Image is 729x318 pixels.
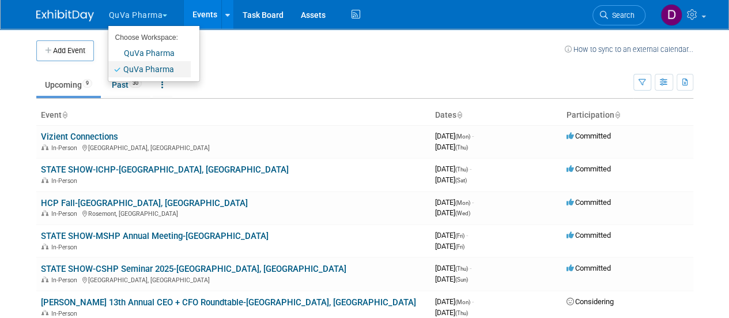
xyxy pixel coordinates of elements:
[82,79,92,88] span: 9
[455,166,468,173] span: (Thu)
[455,144,468,151] span: (Thu)
[455,133,470,140] span: (Mon)
[41,143,426,152] div: [GEOGRAPHIC_DATA], [GEOGRAPHIC_DATA]
[41,164,289,175] a: STATE SHOW-ICHP-[GEOGRAPHIC_DATA], [GEOGRAPHIC_DATA]
[51,144,81,152] span: In-Person
[62,110,67,119] a: Sort by Event Name
[562,106,693,125] th: Participation
[435,242,464,250] span: [DATE]
[36,40,94,61] button: Add Event
[41,198,248,208] a: HCP Fall-[GEOGRAPHIC_DATA], [GEOGRAPHIC_DATA]
[660,4,682,26] img: Danielle Mitchell
[455,177,467,184] span: (Sat)
[51,276,81,284] span: In-Person
[41,297,416,308] a: [PERSON_NAME] 13th Annual CEO + CFO Roundtable-[GEOGRAPHIC_DATA], [GEOGRAPHIC_DATA]
[435,275,468,283] span: [DATE]
[566,198,611,207] span: Committed
[108,45,191,61] a: QuVa Pharma
[129,79,142,88] span: 30
[41,244,48,249] img: In-Person Event
[566,297,614,306] span: Considering
[51,177,81,185] span: In-Person
[455,265,468,272] span: (Thu)
[455,276,468,283] span: (Sun)
[455,310,468,316] span: (Thu)
[435,175,467,184] span: [DATE]
[41,208,426,218] div: Rosemont, [GEOGRAPHIC_DATA]
[41,231,269,241] a: STATE SHOW-MSHP Annual Meeting-[GEOGRAPHIC_DATA]
[456,110,462,119] a: Sort by Start Date
[455,244,464,250] span: (Fri)
[51,244,81,251] span: In-Person
[41,177,48,183] img: In-Person Event
[455,200,470,206] span: (Mon)
[472,132,474,140] span: -
[470,264,471,272] span: -
[435,264,471,272] span: [DATE]
[41,264,346,274] a: STATE SHOW-CSHP Seminar 2025-[GEOGRAPHIC_DATA], [GEOGRAPHIC_DATA]
[566,264,611,272] span: Committed
[566,132,611,140] span: Committed
[435,208,470,217] span: [DATE]
[36,74,101,96] a: Upcoming9
[435,231,468,240] span: [DATE]
[435,308,468,317] span: [DATE]
[36,106,430,125] th: Event
[108,61,191,77] a: QuVa Pharma
[41,276,48,282] img: In-Person Event
[435,198,474,207] span: [DATE]
[566,164,611,173] span: Committed
[51,310,81,317] span: In-Person
[455,299,470,305] span: (Mon)
[41,310,48,316] img: In-Person Event
[614,110,620,119] a: Sort by Participation Type
[592,5,645,25] a: Search
[435,164,471,173] span: [DATE]
[41,132,118,142] a: Vizient Connections
[472,297,474,306] span: -
[472,198,474,207] span: -
[608,11,634,20] span: Search
[435,143,468,151] span: [DATE]
[41,210,48,216] img: In-Person Event
[466,231,468,240] span: -
[103,74,150,96] a: Past30
[41,144,48,150] img: In-Person Event
[51,210,81,218] span: In-Person
[565,45,693,54] a: How to sync to an external calendar...
[430,106,562,125] th: Dates
[435,297,474,306] span: [DATE]
[470,164,471,173] span: -
[435,132,474,140] span: [DATE]
[108,30,191,45] li: Choose Workspace:
[566,231,611,240] span: Committed
[36,10,94,21] img: ExhibitDay
[455,233,464,239] span: (Fri)
[41,275,426,284] div: [GEOGRAPHIC_DATA], [GEOGRAPHIC_DATA]
[455,210,470,216] span: (Wed)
